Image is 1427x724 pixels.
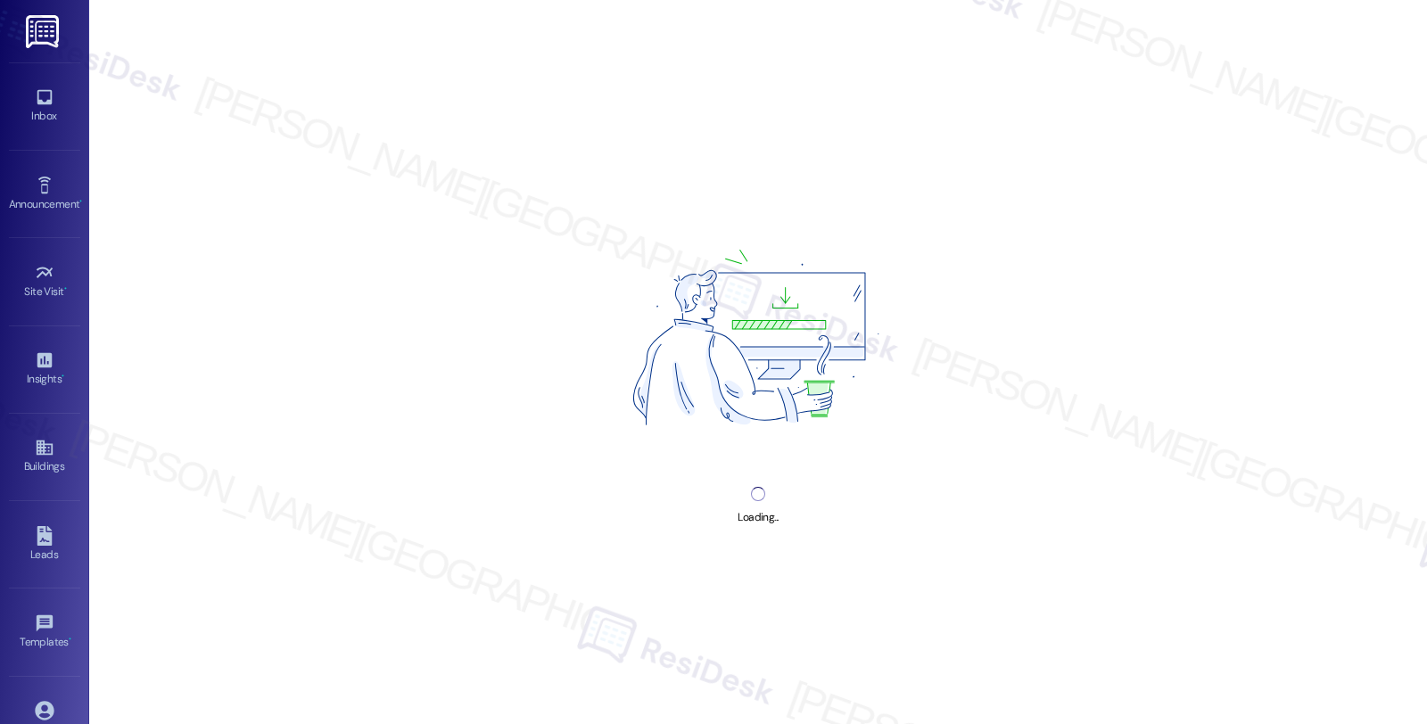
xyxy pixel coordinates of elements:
[9,258,80,306] a: Site Visit •
[26,15,62,48] img: ResiDesk Logo
[738,508,778,527] div: Loading...
[64,283,67,295] span: •
[62,370,64,383] span: •
[69,633,71,646] span: •
[9,82,80,130] a: Inbox
[9,345,80,393] a: Insights •
[79,195,82,208] span: •
[9,432,80,481] a: Buildings
[9,521,80,569] a: Leads
[9,608,80,656] a: Templates •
